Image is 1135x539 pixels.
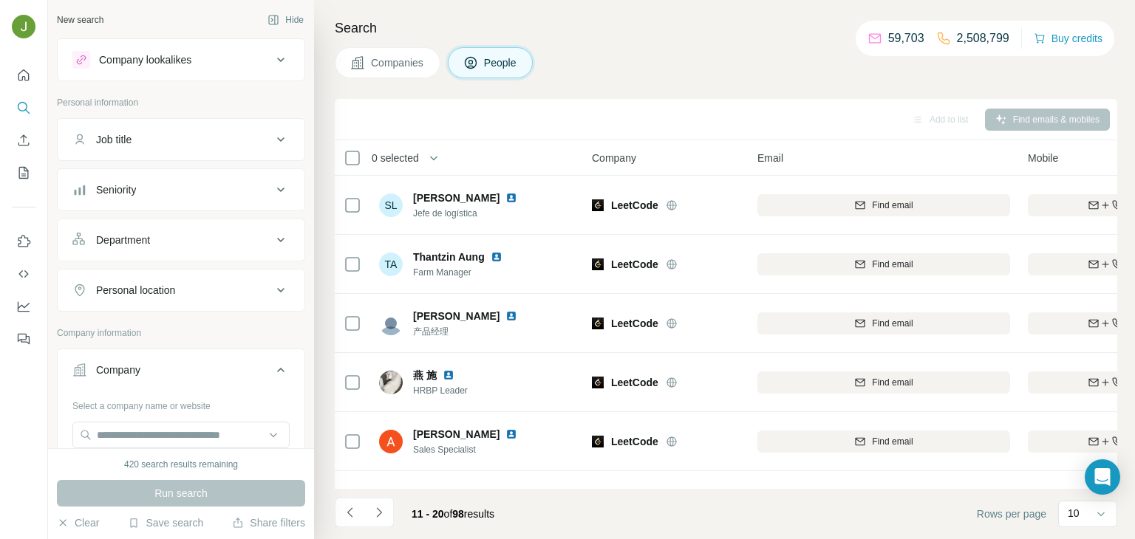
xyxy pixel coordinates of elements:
p: Company information [57,326,305,340]
span: 燕 施 [413,368,437,382]
span: Rows per page [977,507,1046,521]
button: Find email [757,430,1010,453]
button: My lists [12,159,35,186]
div: New search [57,13,103,27]
span: of [444,508,453,520]
span: Jefe de logística [413,207,535,220]
p: 59,703 [888,30,924,47]
p: Personal information [57,96,305,109]
div: Company lookalikes [99,52,191,67]
img: LinkedIn logo [505,428,517,440]
h4: Search [335,18,1117,38]
button: Search [12,95,35,121]
img: LinkedIn logo [505,310,517,322]
span: Mobile [1028,151,1058,165]
img: Logo of LeetCode [592,199,604,211]
div: Seniority [96,182,136,197]
button: Enrich CSV [12,127,35,154]
button: Seniority [58,172,304,207]
span: LeetCode [611,316,658,331]
div: Open Intercom Messenger [1085,459,1120,495]
button: Share filters [232,515,305,530]
div: Select a company name or website [72,394,290,413]
img: LinkedIn logo [443,369,454,381]
span: 0 selected [372,151,419,165]
img: LinkedIn logo [505,192,517,204]
button: Save search [128,515,203,530]
span: Email [757,151,783,165]
img: Avatar [379,489,403,512]
button: Hide [257,9,314,31]
span: 产品经理 [413,325,535,338]
div: 420 search results remaining [124,458,238,471]
span: Companies [371,55,425,70]
img: Logo of LeetCode [592,258,604,270]
span: Thantzin Aung [413,250,485,264]
img: LinkedIn logo [491,251,502,263]
span: LeetCode [611,198,658,213]
span: Sales Specialist [413,443,535,456]
span: 98 [452,508,464,520]
img: Logo of LeetCode [592,317,604,329]
span: Find email [872,317,913,330]
button: Use Surfe API [12,261,35,287]
button: Find email [757,194,1010,216]
span: LeetCode [611,434,658,449]
span: [PERSON_NAME] [413,427,500,442]
span: HRBP Leader [413,384,472,397]
button: Job title [58,122,304,157]
span: LeetCode [611,257,658,272]
button: Feedback [12,326,35,352]
button: Find email [757,253,1010,275]
span: results [412,508,494,520]
span: People [484,55,518,70]
button: Dashboard [12,293,35,320]
button: Find email [757,371,1010,394]
img: Avatar [12,15,35,38]
button: Buy credits [1034,28,1102,49]
span: Find email [872,258,913,271]
span: Farm Manager [413,266,520,279]
span: Find email [872,435,913,448]
div: Company [96,363,140,377]
img: Avatar [379,312,403,335]
div: Personal location [96,283,175,298]
img: Avatar [379,371,403,394]
img: Avatar [379,430,403,453]
button: Personal location [58,272,304,308]
button: Find email [757,312,1010,334]
span: 11 - 20 [412,508,444,520]
p: 10 [1068,506,1080,521]
button: Clear [57,515,99,530]
span: Company [592,151,636,165]
button: Company [58,352,304,394]
span: Find email [872,376,913,389]
span: [PERSON_NAME] [413,309,500,323]
span: LeetCode [611,375,658,390]
div: SL [379,193,403,217]
img: Logo of LeetCode [592,377,604,388]
div: TA [379,253,403,276]
div: Department [96,233,150,247]
button: Quick start [12,62,35,89]
button: Navigate to next page [364,498,394,527]
button: Department [58,222,304,258]
img: Logo of LeetCode [592,436,604,447]
div: Job title [96,132,132,147]
p: 2,508,799 [957,30,1009,47]
button: Navigate to previous page [335,498,364,527]
span: [PERSON_NAME] [413,190,500,205]
button: Use Surfe on LinkedIn [12,228,35,255]
span: [PERSON_NAME] [PERSON_NAME] [413,486,590,501]
button: Company lookalikes [58,42,304,78]
span: Find email [872,199,913,212]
